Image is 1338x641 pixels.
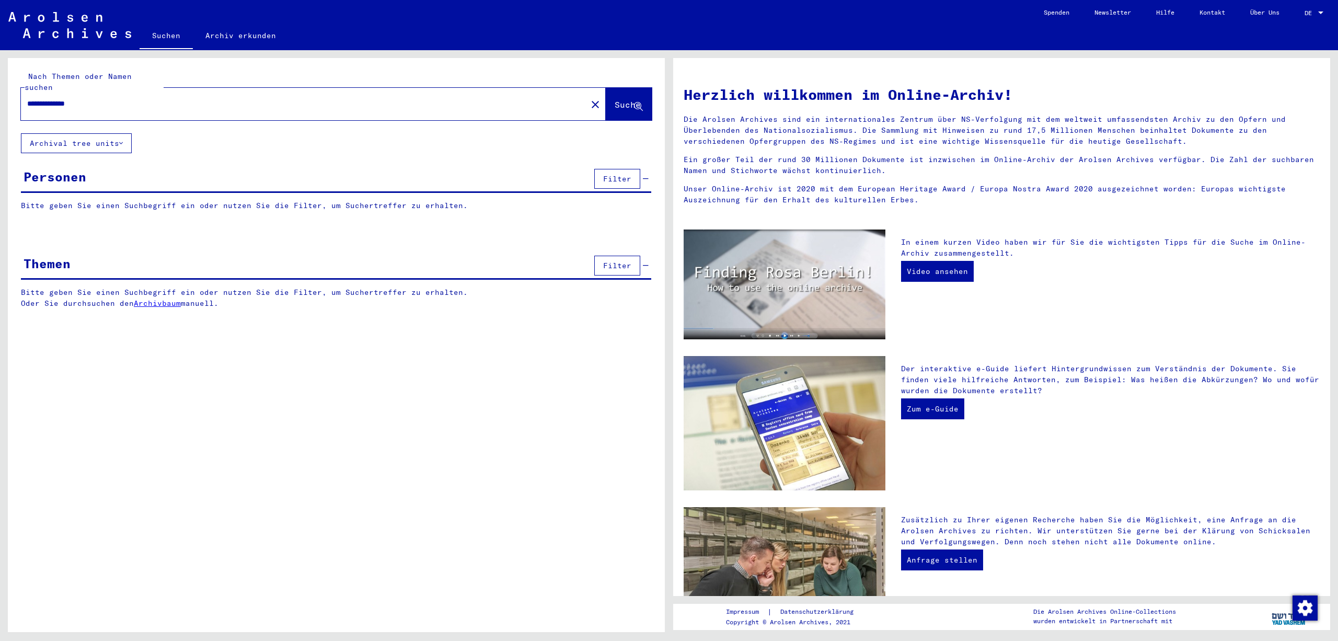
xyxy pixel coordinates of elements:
[594,256,640,276] button: Filter
[615,99,641,110] span: Suche
[603,261,631,270] span: Filter
[1270,603,1309,629] img: yv_logo.png
[594,169,640,189] button: Filter
[684,184,1320,205] p: Unser Online-Archiv ist 2020 mit dem European Heritage Award / Europa Nostra Award 2020 ausgezeic...
[1033,616,1176,626] p: wurden entwickelt in Partnerschaft mit
[140,23,193,50] a: Suchen
[684,84,1320,106] h1: Herzlich willkommen im Online-Archiv!
[24,254,71,273] div: Themen
[726,617,866,627] p: Copyright © Arolsen Archives, 2021
[726,606,866,617] div: |
[193,23,289,48] a: Archiv erkunden
[1293,596,1318,621] img: Zustimmung ändern
[1033,607,1176,616] p: Die Arolsen Archives Online-Collections
[901,514,1320,547] p: Zusätzlich zu Ihrer eigenen Recherche haben Sie die Möglichkeit, eine Anfrage an die Arolsen Arch...
[603,174,631,184] span: Filter
[21,200,651,211] p: Bitte geben Sie einen Suchbegriff ein oder nutzen Sie die Filter, um Suchertreffer zu erhalten.
[1305,9,1316,17] span: DE
[901,363,1320,396] p: Der interaktive e-Guide liefert Hintergrundwissen zum Verständnis der Dokumente. Sie finden viele...
[21,133,132,153] button: Archival tree units
[684,154,1320,176] p: Ein großer Teil der rund 30 Millionen Dokumente ist inzwischen im Online-Archiv der Arolsen Archi...
[684,356,885,491] img: eguide.jpg
[684,230,885,339] img: video.jpg
[589,98,602,111] mat-icon: close
[901,398,964,419] a: Zum e-Guide
[25,72,132,92] mat-label: Nach Themen oder Namen suchen
[901,237,1320,259] p: In einem kurzen Video haben wir für Sie die wichtigsten Tipps für die Suche im Online-Archiv zusa...
[134,299,181,308] a: Archivbaum
[684,114,1320,147] p: Die Arolsen Archives sind ein internationales Zentrum über NS-Verfolgung mit dem weltweit umfasse...
[901,550,983,570] a: Anfrage stellen
[24,167,86,186] div: Personen
[21,287,652,309] p: Bitte geben Sie einen Suchbegriff ein oder nutzen Sie die Filter, um Suchertreffer zu erhalten. O...
[585,94,606,115] button: Clear
[726,606,767,617] a: Impressum
[8,12,131,38] img: Arolsen_neg.svg
[772,606,866,617] a: Datenschutzerklärung
[901,261,974,282] a: Video ansehen
[606,88,652,120] button: Suche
